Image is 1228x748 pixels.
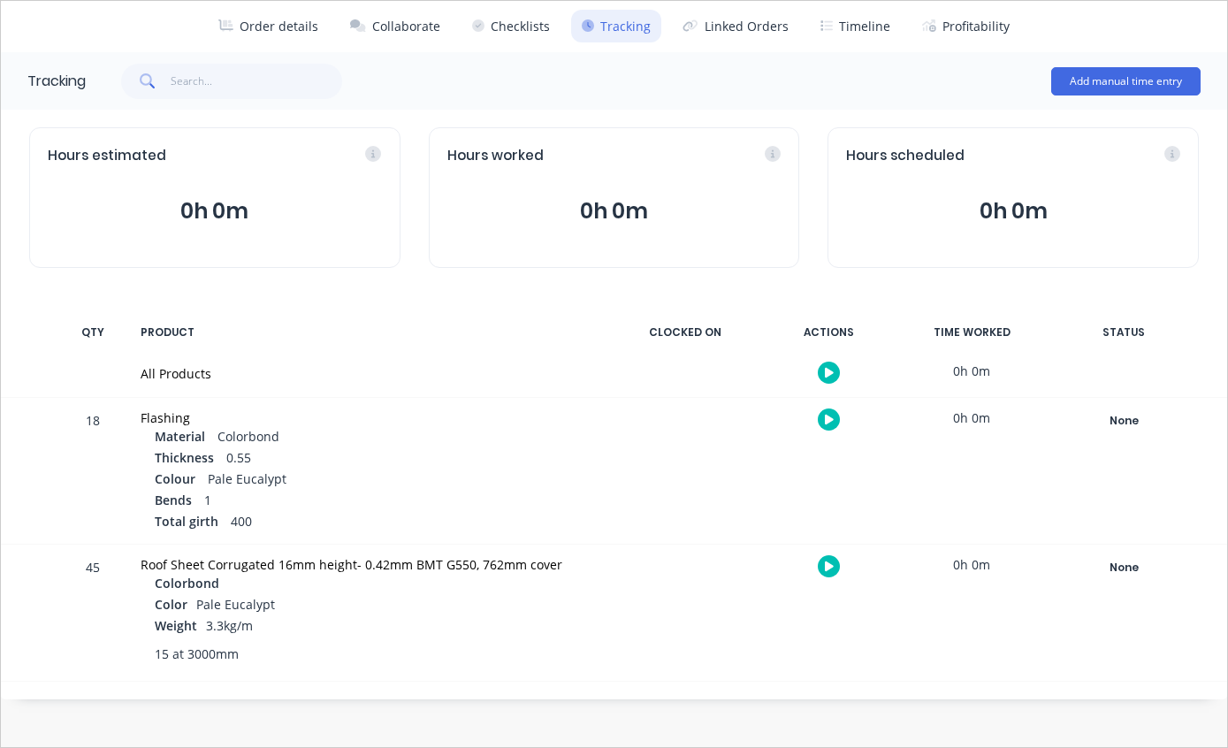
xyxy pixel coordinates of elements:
span: Bends [155,491,192,509]
button: 0h 0m [447,195,782,228]
div: 400 [155,512,598,533]
div: QTY [66,314,119,351]
div: 1 [155,491,598,512]
span: Hours estimated [48,146,166,166]
div: None [1060,556,1187,579]
span: Material [155,427,205,446]
div: 0.55 [155,448,598,469]
div: STATUS [1049,314,1199,351]
div: 45 [66,547,119,681]
div: ACTIONS [762,314,895,351]
span: Pale Eucalypt [196,596,275,613]
button: None [1059,555,1188,580]
div: TIME WORKED [905,314,1038,351]
span: Colour [155,469,195,488]
div: 0h 0m [905,545,1038,584]
div: Roof Sheet Corrugated 16mm height- 0.42mm BMT G550, 762mm cover [141,555,598,574]
input: Search... [171,64,343,99]
button: Collaborate [339,10,451,42]
div: 0h 0m [905,351,1038,391]
span: 15 at 3000mm [155,645,239,663]
div: 0h 0m [905,398,1038,438]
span: Total girth [155,512,218,530]
span: Hours worked [447,146,544,166]
div: All Products [141,364,598,383]
span: Colorbond [155,574,219,592]
div: Flashing [141,408,598,427]
button: Checklists [461,10,561,42]
div: None [1060,409,1187,432]
button: Profitability [911,10,1020,42]
span: 3.3kg/m [206,617,253,634]
button: Timeline [810,10,901,42]
span: Hours scheduled [846,146,965,166]
span: Weight [155,616,197,635]
div: CLOCKED ON [619,314,751,351]
div: 18 [66,401,119,544]
button: 0h 0m [846,195,1180,228]
button: Linked Orders [672,10,799,42]
span: Color [155,595,187,614]
button: Tracking [571,10,661,42]
div: PRODUCT [130,314,608,351]
button: 0h 0m [48,195,382,228]
div: Tracking [27,71,86,92]
button: Add manual time entry [1051,67,1201,95]
span: Thickness [155,448,214,467]
button: None [1059,408,1188,433]
div: Colorbond [155,427,598,448]
button: Order details [208,10,330,42]
div: Pale Eucalypt [155,469,598,491]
